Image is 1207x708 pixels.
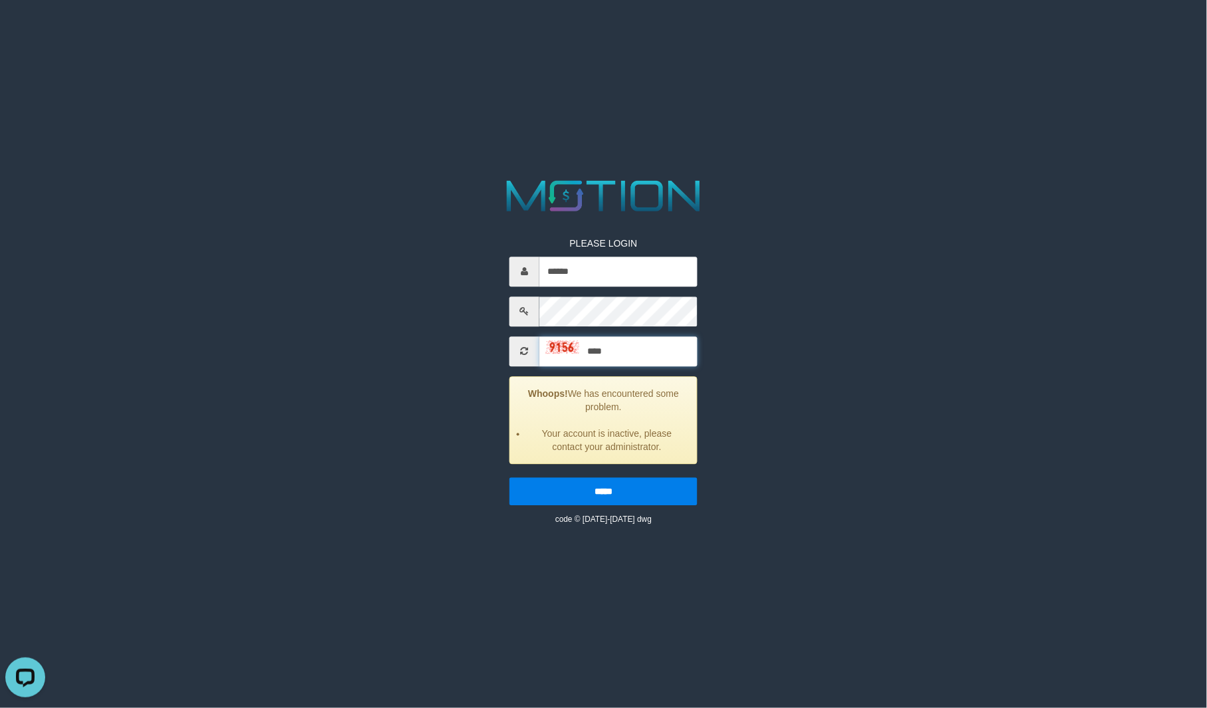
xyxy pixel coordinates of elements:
img: MOTION_logo.png [498,175,709,217]
strong: Whoops! [528,388,568,399]
div: We has encountered some problem. [510,376,697,464]
small: code © [DATE]-[DATE] dwg [555,515,652,524]
img: captcha [546,340,579,354]
button: Open LiveChat chat widget [5,5,45,45]
li: Your account is inactive, please contact your administrator. [527,427,687,453]
p: PLEASE LOGIN [510,237,697,250]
